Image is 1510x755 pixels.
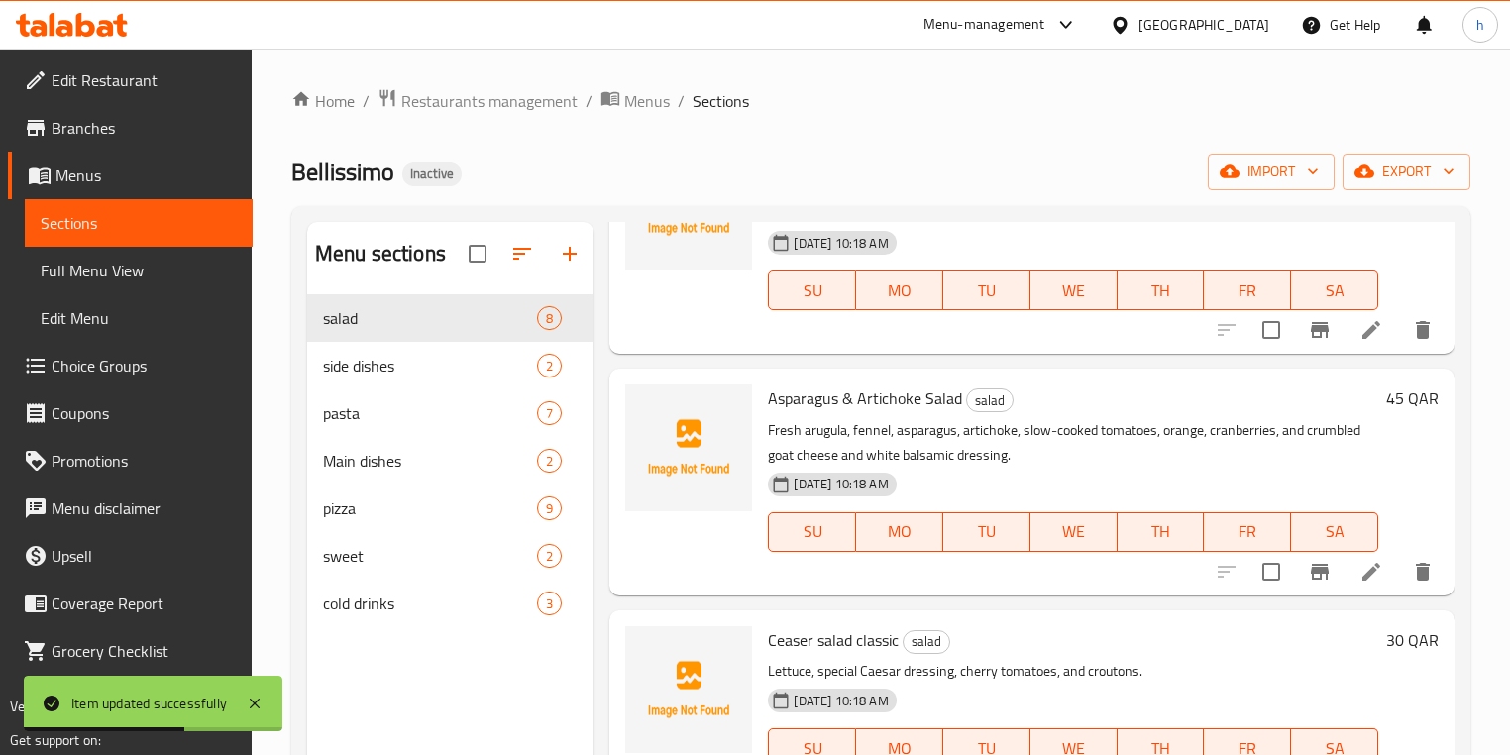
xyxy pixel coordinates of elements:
[537,401,562,425] div: items
[363,89,370,113] li: /
[693,89,749,113] span: Sections
[25,199,253,247] a: Sections
[1212,517,1283,546] span: FR
[864,276,935,305] span: MO
[1208,154,1335,190] button: import
[1126,276,1197,305] span: TH
[768,418,1377,468] p: Fresh arugula, fennel, asparagus, artichoke, slow-cooked tomatoes, orange, cranberries, and crumb...
[315,239,446,269] h2: Menu sections
[8,342,253,389] a: Choice Groups
[951,276,1023,305] span: TU
[41,306,237,330] span: Edit Menu
[537,449,562,473] div: items
[1296,548,1344,595] button: Branch-specific-item
[1291,270,1378,310] button: SA
[967,389,1013,412] span: salad
[537,544,562,568] div: items
[1296,306,1344,354] button: Branch-specific-item
[1291,512,1378,552] button: SA
[8,104,253,152] a: Branches
[52,401,237,425] span: Coupons
[323,449,537,473] span: Main dishes
[538,594,561,613] span: 3
[323,306,537,330] span: salad
[8,389,253,437] a: Coupons
[52,449,237,473] span: Promotions
[307,437,593,485] div: Main dishes2
[402,165,462,182] span: Inactive
[291,89,355,113] a: Home
[1399,306,1447,354] button: delete
[537,354,562,377] div: items
[1204,270,1291,310] button: FR
[1030,270,1118,310] button: WE
[1358,160,1455,184] span: export
[8,532,253,580] a: Upsell
[600,88,670,114] a: Menus
[10,727,101,753] span: Get support on:
[943,512,1030,552] button: TU
[1299,517,1370,546] span: SA
[904,630,949,653] span: salad
[291,150,394,194] span: Bellissimo
[8,485,253,532] a: Menu disclaimer
[1343,154,1470,190] button: export
[1399,548,1447,595] button: delete
[10,694,58,719] span: Version:
[1138,14,1269,36] div: [GEOGRAPHIC_DATA]
[8,580,253,627] a: Coverage Report
[8,437,253,485] a: Promotions
[52,496,237,520] span: Menu disclaimer
[538,357,561,376] span: 2
[1126,517,1197,546] span: TH
[1476,14,1484,36] span: h
[307,580,593,627] div: cold drinks3
[586,89,593,113] li: /
[1204,512,1291,552] button: FR
[856,512,943,552] button: MO
[323,354,537,377] span: side dishes
[307,532,593,580] div: sweet2
[1299,276,1370,305] span: SA
[1030,512,1118,552] button: WE
[786,234,896,253] span: [DATE] 10:18 AM
[768,625,899,655] span: Ceaser salad classic
[402,162,462,186] div: Inactive
[323,544,537,568] span: sweet
[1250,309,1292,351] span: Select to update
[777,517,848,546] span: SU
[498,230,546,277] span: Sort sections
[401,89,578,113] span: Restaurants management
[1038,517,1110,546] span: WE
[786,475,896,493] span: [DATE] 10:18 AM
[291,88,1470,114] nav: breadcrumb
[1118,512,1205,552] button: TH
[55,163,237,187] span: Menus
[546,230,593,277] button: Add section
[1118,270,1205,310] button: TH
[864,517,935,546] span: MO
[323,401,537,425] span: pasta
[537,306,562,330] div: items
[786,692,896,710] span: [DATE] 10:18 AM
[903,630,950,654] div: salad
[52,592,237,615] span: Coverage Report
[41,211,237,235] span: Sections
[856,270,943,310] button: MO
[768,270,856,310] button: SU
[41,259,237,282] span: Full Menu View
[538,309,561,328] span: 8
[538,499,561,518] span: 9
[1359,318,1383,342] a: Edit menu item
[8,152,253,199] a: Menus
[8,627,253,675] a: Grocery Checklist
[777,276,848,305] span: SU
[323,496,537,520] span: pizza
[768,383,962,413] span: Asparagus & Artichoke Salad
